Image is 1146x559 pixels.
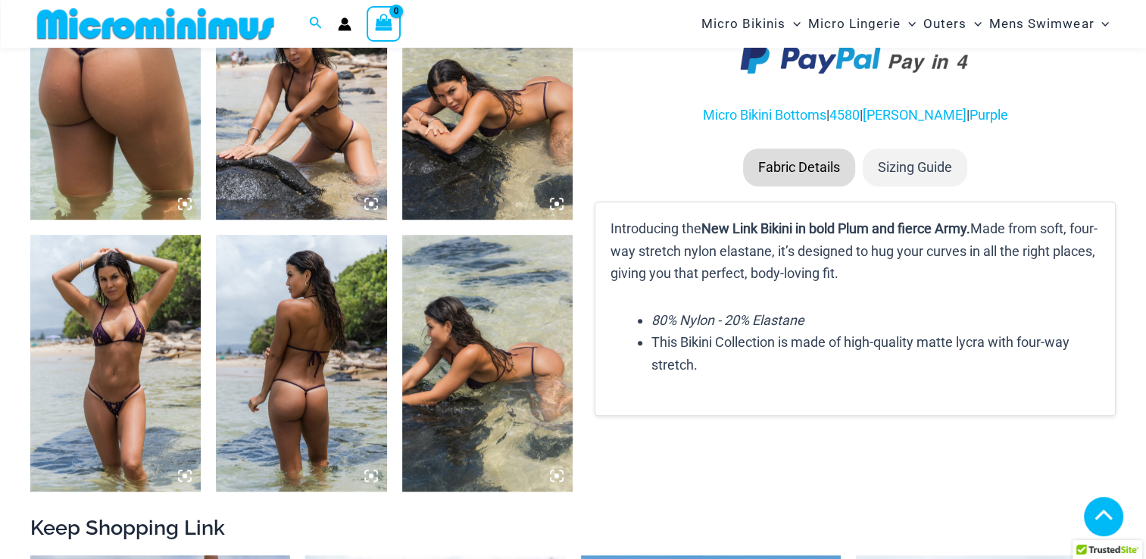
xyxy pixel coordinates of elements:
li: Fabric Details [743,148,855,186]
span: Mens Swimwear [989,5,1094,43]
a: Mens SwimwearMenu ToggleMenu Toggle [985,5,1113,43]
a: 4580 [829,107,860,123]
a: Micro BikinisMenu ToggleMenu Toggle [698,5,804,43]
b: New Link Bikini in bold Plum and fierce Army. [701,220,970,236]
a: OutersMenu ToggleMenu Toggle [920,5,985,43]
span: Menu Toggle [1094,5,1109,43]
p: | | | [595,104,1116,126]
span: Micro Bikinis [701,5,785,43]
span: Outers [923,5,966,43]
span: Micro Lingerie [808,5,901,43]
span: Menu Toggle [785,5,801,43]
a: Micro Bikini Bottoms [703,107,826,123]
em: 80% Nylon - 20% Elastane [651,312,804,328]
h2: Keep Shopping Link [30,514,1116,541]
a: Account icon link [338,17,351,31]
li: This Bikini Collection is made of high-quality matte lycra with four-way stretch. [651,331,1100,376]
a: Search icon link [309,14,323,33]
nav: Site Navigation [695,2,1116,45]
img: MM SHOP LOGO FLAT [31,7,280,41]
a: Micro LingerieMenu ToggleMenu Toggle [804,5,920,43]
img: Link Plum 3070 Tri Top 4580 Micro [216,235,386,491]
a: View Shopping Cart, empty [367,6,401,41]
img: Link Plum 3070 Tri Top 4580 Micro [402,235,573,491]
p: Introducing the Made from soft, four-way stretch nylon elastane, it’s designed to hug your curves... [610,217,1100,285]
img: Link Plum 3070 Tri Top 4580 Micro [30,235,201,491]
a: Purple [970,107,1008,123]
span: Menu Toggle [966,5,982,43]
span: Menu Toggle [901,5,916,43]
li: Sizing Guide [863,148,967,186]
a: [PERSON_NAME] [863,107,966,123]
